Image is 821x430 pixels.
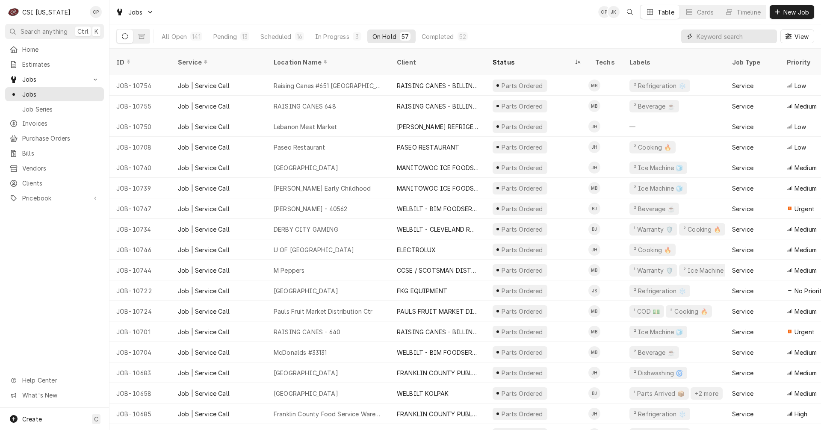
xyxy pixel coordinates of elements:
span: Medium [794,368,817,377]
div: Matt Brewington's Avatar [588,326,600,338]
div: Parts Ordered [501,348,544,357]
span: Medium [794,184,817,193]
div: ² Cooking 🔥 [682,225,722,234]
div: Service [732,286,753,295]
span: C [94,415,98,424]
div: Craig Pierce's Avatar [598,6,610,18]
span: Bills [22,149,100,158]
div: FRANKLIN COUNTY PUBLIC SCHOOLS [397,368,479,377]
div: 3 [354,32,360,41]
div: JH [588,162,600,174]
div: Service [732,245,753,254]
div: On Hold [372,32,396,41]
a: Purchase Orders [5,131,104,145]
div: JH [588,121,600,133]
div: Service [732,184,753,193]
div: Jeff Hartley's Avatar [588,244,600,256]
span: Search anything [21,27,68,36]
div: JOB-10701 [109,321,171,342]
div: ² Beverage ☕️ [633,102,676,111]
div: ID [116,58,162,67]
div: FRANKLIN COUNTY PUBLIC SCHOOLS [397,409,479,418]
div: +2 more [694,389,719,398]
div: Scheduled [260,32,291,41]
div: ² Ice Machine 🧊 [633,184,684,193]
div: Labels [629,58,718,67]
div: Parts Ordered [501,143,544,152]
div: Franklin County Food Service Warehouse [274,409,383,418]
div: Service [732,163,753,172]
div: ² Beverage ☕️ [633,204,676,213]
span: Medium [794,245,817,254]
span: Medium [794,102,817,111]
div: MB [588,305,600,317]
span: Job Series [22,105,100,114]
div: [PERSON_NAME] REFRIGERATION [397,122,479,131]
div: Lebanon Meat Market [274,122,337,131]
div: Table [658,8,674,17]
div: JOB-10658 [109,383,171,403]
div: Service [732,204,753,213]
div: Parts Ordered [501,81,544,90]
div: Service [732,143,753,152]
div: Job | Service Call [178,348,230,357]
div: Job | Service Call [178,102,230,111]
span: Home [22,45,100,54]
div: Jeff Hartley's Avatar [588,121,600,133]
div: JOB-10755 [109,96,171,116]
span: Medium [794,225,817,234]
div: WELBILT - BIM FOODSERVICE GROUP [397,204,479,213]
div: Parts Ordered [501,266,544,275]
span: Urgent [794,327,815,336]
div: 52 [459,32,466,41]
div: MANITOWOC ICE FOODSERVICE [397,184,479,193]
div: Job | Service Call [178,409,230,418]
div: JS [588,285,600,297]
a: Jobs [5,87,104,101]
div: BJ [588,387,600,399]
div: Techs [595,58,616,67]
div: Job | Service Call [178,122,230,131]
a: Invoices [5,116,104,130]
div: Service [732,327,753,336]
div: RAISING CANES - BILLING ACCOUNT [397,327,479,336]
div: WELBILT KOLPAK [397,389,449,398]
span: Clients [22,179,100,188]
div: JOB-10746 [109,239,171,260]
a: Estimates [5,57,104,71]
div: Jesus Salas's Avatar [588,285,600,297]
div: Bryant Jolley's Avatar [588,387,600,399]
span: Purchase Orders [22,134,100,143]
div: JH [588,408,600,420]
div: Job | Service Call [178,225,230,234]
span: Medium [794,389,817,398]
div: Location Name [274,58,381,67]
div: Parts Ordered [501,368,544,377]
div: JOB-10708 [109,137,171,157]
div: 13 [242,32,248,41]
div: ² Ice Machine 🧊 [633,163,684,172]
a: Vendors [5,161,104,175]
div: MANITOWOC ICE FOODSERVICE [397,163,479,172]
div: U OF [GEOGRAPHIC_DATA] [274,245,354,254]
div: WELBILT - CLEVELAND RANGE [397,225,479,234]
div: JOB-10750 [109,116,171,137]
div: Job | Service Call [178,327,230,336]
div: Job | Service Call [178,143,230,152]
div: CP [598,6,610,18]
div: ² Cooking 🔥 [633,143,672,152]
div: JH [588,367,600,379]
span: Low [794,81,806,90]
div: FKG EQUIPMENT [397,286,447,295]
div: Parts Ordered [501,122,544,131]
a: Go to Help Center [5,373,104,387]
div: Pending [213,32,237,41]
div: [GEOGRAPHIC_DATA] [274,286,338,295]
span: Jobs [22,90,100,99]
div: [GEOGRAPHIC_DATA] [274,163,338,172]
div: Bryant Jolley's Avatar [588,203,600,215]
div: [PERSON_NAME] - 40562 [274,204,347,213]
span: Invoices [22,119,100,128]
div: Job | Service Call [178,286,230,295]
div: JOB-10740 [109,157,171,178]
